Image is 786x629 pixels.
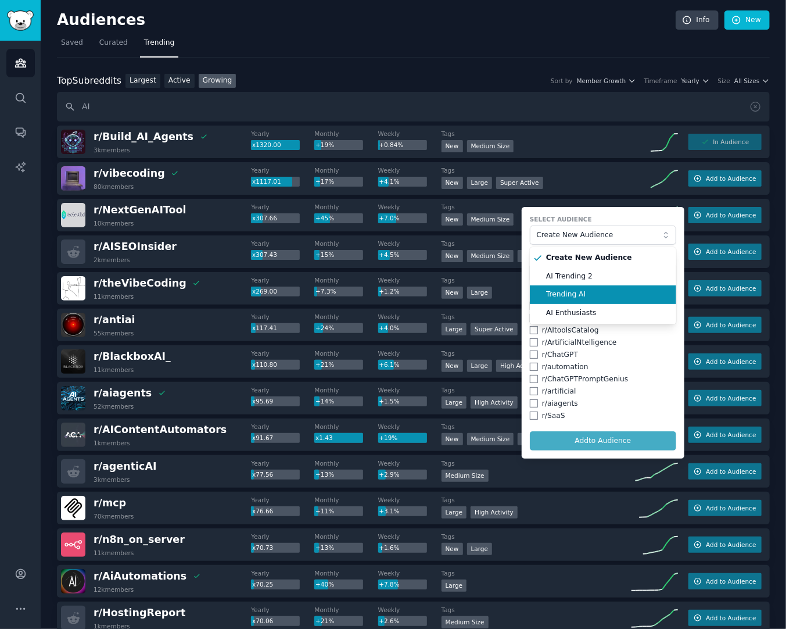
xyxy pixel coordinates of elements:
[144,38,174,48] span: Trending
[681,77,710,85] button: Yearly
[61,349,85,374] img: BlackboxAI_
[57,92,770,121] input: Search name, description, topic
[706,394,756,402] span: Add to Audience
[314,166,378,174] dt: Monthly
[379,141,403,148] span: +0.84%
[688,353,762,370] button: Add to Audience
[378,203,442,211] dt: Weekly
[442,323,467,335] div: Large
[94,585,134,594] div: 12k members
[442,423,631,431] dt: Tags
[688,390,762,406] button: Add to Audience
[442,616,489,628] div: Medium Size
[442,166,631,174] dt: Tags
[94,402,134,410] div: 52k members
[251,423,314,431] dt: Yearly
[61,130,85,154] img: Build_AI_Agents
[442,177,463,189] div: New
[314,569,378,577] dt: Monthly
[251,240,314,248] dt: Yearly
[94,146,130,154] div: 3k members
[61,313,85,337] img: antiai
[57,74,121,88] div: Top Subreddits
[252,141,281,148] span: x1320.00
[315,361,334,368] span: +21%
[442,203,631,211] dt: Tags
[378,349,442,358] dt: Weekly
[442,580,467,592] div: Large
[379,324,399,331] span: +4.0%
[688,170,762,187] button: Add to Audience
[252,617,273,624] span: x70.06
[251,203,314,211] dt: Yearly
[542,399,578,409] div: r/ aiagents
[706,321,756,329] span: Add to Audience
[688,500,762,516] button: Add to Audience
[706,248,756,256] span: Add to Audience
[315,617,334,624] span: +21%
[379,617,399,624] span: +2.6%
[94,204,186,216] span: r/ NextGenAITool
[314,240,378,248] dt: Monthly
[94,131,193,142] span: r/ Build_AI_Agents
[314,606,378,614] dt: Monthly
[315,215,334,221] span: +45%
[94,219,134,227] div: 10k members
[314,532,378,541] dt: Monthly
[94,292,134,301] div: 11k members
[251,313,314,321] dt: Yearly
[442,313,631,321] dt: Tags
[734,77,759,85] span: All Sizes
[314,496,378,504] dt: Monthly
[577,77,626,85] span: Member Growth
[378,423,442,431] dt: Weekly
[315,434,333,441] span: x1.43
[164,74,195,88] a: Active
[315,398,334,405] span: +14%
[314,459,378,467] dt: Monthly
[252,361,277,368] span: x110.80
[442,349,631,358] dt: Tags
[252,581,273,588] span: x70.25
[252,508,273,514] span: x76.66
[379,178,399,185] span: +4.1%
[94,366,134,374] div: 11k members
[467,140,514,152] div: Medium Size
[61,496,85,520] img: mcp
[467,543,493,555] div: Large
[94,314,135,326] span: r/ antiai
[442,287,463,299] div: New
[442,250,463,262] div: New
[379,434,397,441] span: +19%
[442,496,631,504] dt: Tags
[467,433,514,445] div: Medium Size
[251,569,314,577] dt: Yearly
[546,290,668,300] span: Trending AI
[378,240,442,248] dt: Weekly
[542,338,617,348] div: r/ ArtificialNtelligence
[442,569,631,577] dt: Tags
[442,386,631,394] dt: Tags
[378,459,442,467] dt: Weekly
[378,386,442,394] dt: Weekly
[542,374,628,385] div: r/ ChatGPTPromptGenius
[706,577,756,585] span: Add to Audience
[314,386,378,394] dt: Monthly
[251,496,314,504] dt: Yearly
[379,508,399,514] span: +3.1%
[61,386,85,410] img: aiagents
[94,167,165,179] span: r/ vibecoding
[442,240,631,248] dt: Tags
[518,433,565,445] div: High Activity
[542,362,588,373] div: r/ automation
[379,398,399,405] span: +1.5%
[252,398,273,405] span: x95.69
[706,358,756,366] span: Add to Audience
[315,471,334,478] span: +13%
[314,349,378,358] dt: Monthly
[315,508,334,514] span: +11%
[379,544,399,551] span: +1.6%
[471,396,518,409] div: High Activity
[61,569,85,594] img: AiAutomations
[94,607,185,619] span: r/ HostingReport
